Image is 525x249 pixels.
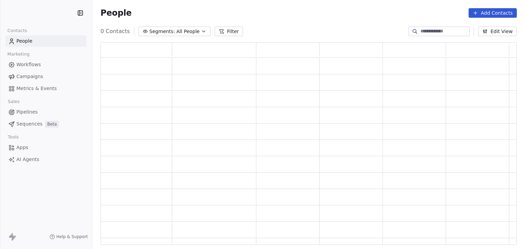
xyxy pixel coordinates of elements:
[5,35,86,47] a: People
[16,38,32,45] span: People
[56,234,88,239] span: Help & Support
[215,27,243,36] button: Filter
[5,106,86,118] a: Pipelines
[5,118,86,130] a: SequencesBeta
[5,154,86,165] a: AI Agents
[5,97,23,107] span: Sales
[5,83,86,94] a: Metrics & Events
[4,49,32,59] span: Marketing
[469,8,517,18] button: Add Contacts
[16,73,43,80] span: Campaigns
[176,28,200,35] span: All People
[478,27,517,36] button: Edit View
[16,144,28,151] span: Apps
[50,234,88,239] a: Help & Support
[16,108,38,116] span: Pipelines
[5,142,86,153] a: Apps
[5,71,86,82] a: Campaigns
[45,121,59,128] span: Beta
[16,120,42,128] span: Sequences
[100,8,132,18] span: People
[5,132,22,142] span: Tools
[16,61,41,68] span: Workflows
[5,59,86,70] a: Workflows
[149,28,175,35] span: Segments:
[16,156,39,163] span: AI Agents
[4,26,30,36] span: Contacts
[100,27,130,35] span: 0 Contacts
[16,85,57,92] span: Metrics & Events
